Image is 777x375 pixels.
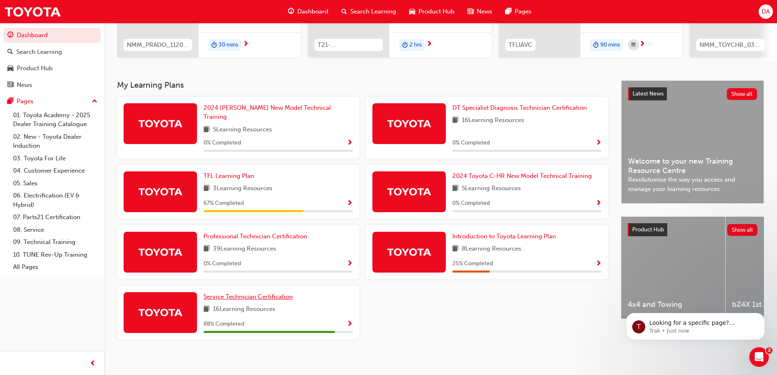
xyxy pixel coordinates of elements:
a: car-iconProduct Hub [403,3,461,20]
span: 2 [766,347,773,354]
span: news-icon [7,82,13,89]
span: search-icon [341,7,347,17]
img: Trak [4,2,61,21]
div: Product Hub [17,64,53,73]
span: 39 Learning Resources [213,244,276,254]
span: book-icon [452,184,458,194]
span: DA [762,7,770,16]
a: 01. Toyota Academy - 2025 Dealer Training Catalogue [10,109,101,131]
a: search-iconSearch Learning [335,3,403,20]
span: book-icon [204,184,210,194]
span: 5 Learning Resources [462,184,521,194]
span: TFL Learning Plan [204,172,254,180]
a: 06. Electrification (EV & Hybrid) [10,189,101,211]
div: Search Learning [16,47,62,57]
span: 8 Learning Resources [462,244,521,254]
a: 2024 [PERSON_NAME] New Model Technical Training [204,103,353,122]
span: next-icon [639,41,645,48]
a: Latest NewsShow all [628,87,757,100]
span: 90 mins [600,40,620,50]
a: 08. Service [10,224,101,236]
span: 30 mins [219,40,238,50]
span: TFLIAVC [509,40,532,50]
span: 0 % Completed [452,199,490,208]
span: Welcome to your new Training Resource Centre [628,157,757,175]
span: 2024 Toyota C-HR New Model Technical Training [452,172,592,180]
span: 2 hrs [410,40,422,50]
span: duration-icon [402,40,408,51]
div: Pages [17,97,33,106]
a: Service Technician Certification [204,292,296,302]
span: Show Progress [347,260,353,268]
a: DT Specialist Diagnosis Technician Certification [452,103,590,113]
span: news-icon [467,7,474,17]
span: book-icon [204,125,210,135]
button: Show Progress [347,319,353,329]
span: 0 % Completed [204,138,241,148]
a: 4x4 and Towing [621,217,725,319]
button: Show Progress [595,138,602,148]
span: book-icon [204,244,210,254]
span: car-icon [409,7,415,17]
span: guage-icon [7,32,13,39]
button: DA [759,4,773,19]
span: calendar-icon [631,40,635,50]
button: DashboardSearch LearningProduct HubNews [3,26,101,94]
a: Latest NewsShow allWelcome to your new Training Resource CentreRevolutionise the way you access a... [621,80,764,204]
span: Product Hub [632,226,664,233]
img: Trak [138,116,183,131]
span: Show Progress [347,140,353,147]
iframe: Intercom live chat [749,347,769,367]
span: 25 % Completed [452,259,493,268]
span: 67 % Completed [204,199,244,208]
button: Pages [3,94,101,109]
a: guage-iconDashboard [281,3,335,20]
span: pages-icon [505,7,511,17]
span: Show Progress [595,200,602,207]
span: Pages [515,7,531,16]
button: Show all [727,224,758,236]
img: Trak [387,245,432,259]
span: Search Learning [350,7,396,16]
span: 5 Learning Resources [213,125,272,135]
span: Show Progress [595,140,602,147]
span: 16 Learning Resources [462,115,524,126]
span: Show Progress [595,260,602,268]
img: Trak [387,184,432,199]
button: Show Progress [595,198,602,209]
span: book-icon [204,304,210,315]
span: 0 % Completed [452,138,490,148]
a: Professional Technician Certification [204,232,310,241]
span: up-icon [92,96,97,107]
span: T21-FOD_HVIS_PREREQ [318,40,380,50]
span: Latest News [633,90,664,97]
span: duration-icon [593,40,599,51]
span: guage-icon [288,7,294,17]
span: Show Progress [347,200,353,207]
button: Show Progress [347,198,353,209]
a: Product HubShow all [628,223,757,236]
span: 3 Learning Resources [213,184,272,194]
a: news-iconNews [461,3,499,20]
button: Show Progress [347,259,353,269]
span: Show Progress [347,321,353,328]
img: Trak [138,245,183,259]
img: Trak [138,184,183,199]
span: Service Technician Certification [204,293,293,300]
button: Show Progress [595,259,602,269]
span: 0 % Completed [204,259,241,268]
span: NMM_TOYCHR_032024_MODULE_1 [700,40,762,50]
span: 16 Learning Resources [213,304,275,315]
span: car-icon [7,65,13,72]
a: Product Hub [3,61,101,76]
span: DT Specialist Diagnosis Technician Certification [452,104,587,111]
span: book-icon [452,115,458,126]
span: News [477,7,492,16]
span: Professional Technician Certification [204,233,307,240]
a: TFL Learning Plan [204,171,257,181]
a: 03. Toyota For Life [10,152,101,165]
a: 07. Parts21 Certification [10,211,101,224]
span: prev-icon [90,359,96,369]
